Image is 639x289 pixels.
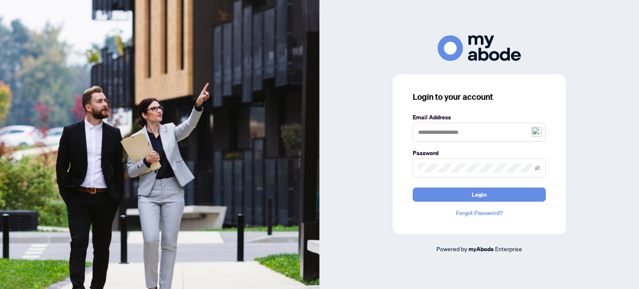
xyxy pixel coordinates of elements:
[436,245,467,252] span: Powered by
[472,188,487,201] span: Login
[523,165,530,171] img: npw-badge-icon-locked.svg
[438,35,521,61] img: ma-logo
[413,113,546,122] label: Email Address
[413,148,546,158] label: Password
[468,245,494,254] a: myAbode
[532,127,542,137] img: npw-badge-icon-locked.svg
[535,165,540,171] span: eye-invisible
[495,245,522,252] span: Enterprise
[413,188,546,202] button: Login
[413,208,546,217] a: Forgot Password?
[413,91,546,103] h3: Login to your account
